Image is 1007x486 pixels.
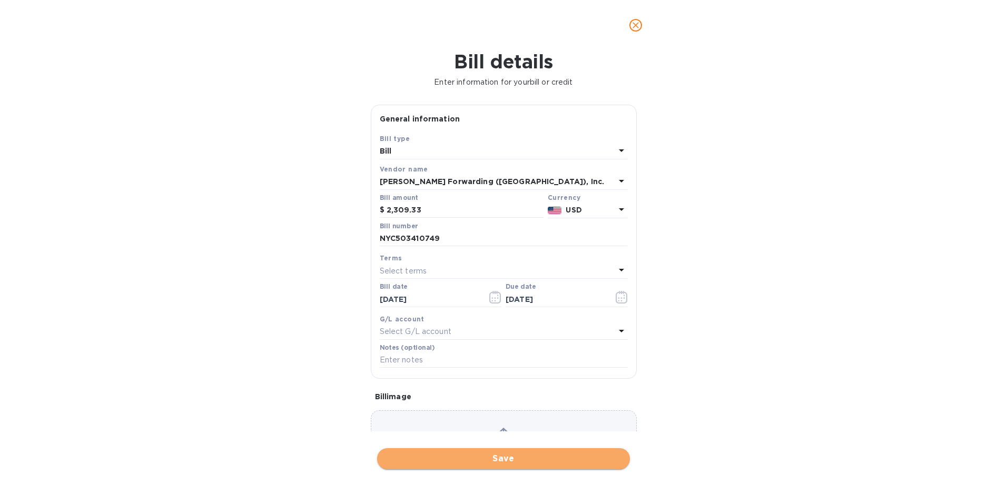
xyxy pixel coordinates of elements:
span: Save [386,452,621,465]
img: USD [548,207,562,214]
b: [PERSON_NAME] Forwarding ([GEOGRAPHIC_DATA]), Inc. [380,177,605,186]
b: Currency [548,194,580,201]
input: Enter bill number [380,231,628,247]
label: Due date [506,284,536,290]
label: Notes (optional) [380,345,435,351]
p: Select G/L account [380,326,451,337]
b: Terms [380,254,402,262]
label: Bill date [380,284,408,290]
p: Enter information for your bill or credit [8,77,999,88]
div: $ [380,202,387,218]
b: Bill type [380,135,410,143]
p: Select terms [380,266,427,277]
label: Bill number [380,223,418,229]
b: Bill [380,147,392,155]
input: Enter notes [380,352,628,368]
b: USD [566,206,581,214]
b: Vendor name [380,165,428,173]
button: close [623,13,648,38]
h1: Bill details [8,50,999,73]
b: G/L account [380,315,424,323]
input: Select date [380,291,479,307]
button: Save [377,448,630,469]
b: General information [380,115,460,123]
input: Due date [506,291,605,307]
label: Bill amount [380,195,418,201]
p: Bill image [375,391,633,402]
input: $ Enter bill amount [387,202,544,218]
